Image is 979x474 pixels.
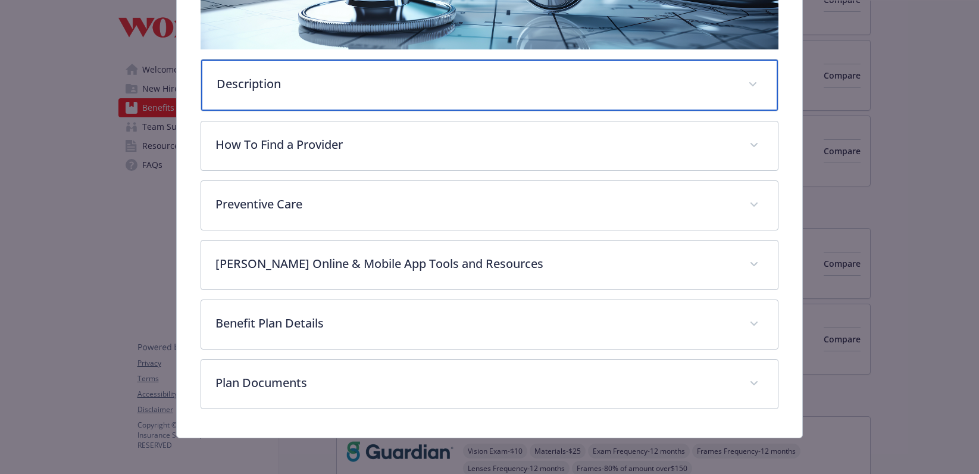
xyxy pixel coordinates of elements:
div: Plan Documents [201,360,778,408]
p: [PERSON_NAME] Online & Mobile App Tools and Resources [215,255,735,273]
div: How To Find a Provider [201,121,778,170]
div: Preventive Care [201,181,778,230]
p: Plan Documents [215,374,735,392]
div: Benefit Plan Details [201,300,778,349]
div: Description [201,60,778,111]
p: How To Find a Provider [215,136,735,154]
div: [PERSON_NAME] Online & Mobile App Tools and Resources [201,241,778,289]
p: Preventive Care [215,195,735,213]
p: Description [217,75,734,93]
p: Benefit Plan Details [215,314,735,332]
